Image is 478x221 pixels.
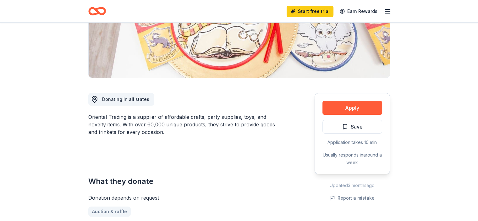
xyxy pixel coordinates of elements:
div: Usually responds in around a week [322,151,382,166]
a: Home [88,4,106,19]
a: Earn Rewards [336,6,381,17]
div: Donation depends on request [88,194,284,202]
button: Apply [322,101,382,115]
span: Donating in all states [102,97,149,102]
h2: What they donate [88,176,284,186]
button: Report a mistake [330,194,375,202]
div: Updated 3 months ago [315,182,390,189]
span: Save [351,123,363,131]
button: Save [322,120,382,134]
div: Oriental Trading is a supplier of affordable crafts, party supplies, toys, and novelty items. Wit... [88,113,284,136]
div: Application takes 10 min [322,139,382,146]
a: Start free trial [287,6,333,17]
